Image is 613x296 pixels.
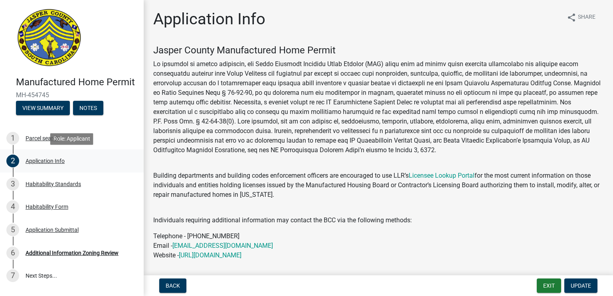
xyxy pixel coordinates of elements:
[153,161,603,200] p: Building departments and building codes enforcement officers are encouraged to use LLR’s for the ...
[16,101,70,115] button: View Summary
[560,10,602,25] button: shareShare
[50,133,93,145] div: Role: Applicant
[153,45,603,56] h4: Jasper County Manufactured Home Permit
[16,105,70,112] wm-modal-confirm: Summary
[153,10,265,29] h1: Application Info
[16,76,137,88] h4: Manufactured Home Permit
[153,231,603,260] p: Telephone - [PHONE_NUMBER] Email - Website -
[6,269,19,282] div: 7
[537,278,561,293] button: Exit
[6,178,19,190] div: 3
[26,250,119,256] div: Additional Information Zoning Review
[153,59,603,155] p: Lo ipsumdol si ametco adipiscin, eli Seddo Eiusmodt Incididu Utlab Etdolor (MAG) aliqu enim ad mi...
[571,282,591,289] span: Update
[179,251,241,259] a: [URL][DOMAIN_NAME]
[578,13,595,22] span: Share
[6,223,19,236] div: 5
[26,158,65,164] div: Application Info
[153,206,603,225] p: Individuals requiring additional information may contact the BCC via the following methods:
[26,227,79,233] div: Application Submittal
[16,91,128,99] span: MH-454745
[26,135,59,141] div: Parcel search
[564,278,597,293] button: Update
[26,181,81,187] div: Habitability Standards
[73,105,103,112] wm-modal-confirm: Notes
[16,8,83,68] img: Jasper County, South Carolina
[172,242,273,249] a: [EMAIL_ADDRESS][DOMAIN_NAME]
[6,155,19,167] div: 2
[6,247,19,259] div: 6
[159,278,186,293] button: Back
[6,200,19,213] div: 4
[153,267,603,295] p: Any of the above work being done must be permitted separately from the mobile home placement perm...
[409,172,475,179] a: Licensee Lookup Portal
[6,132,19,145] div: 1
[26,204,68,210] div: Habitability Form
[567,13,576,22] i: share
[166,282,180,289] span: Back
[73,101,103,115] button: Notes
